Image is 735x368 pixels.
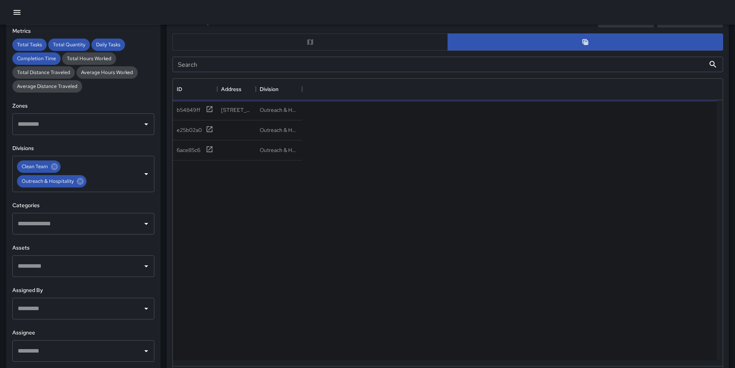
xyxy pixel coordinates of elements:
div: Daily Tasks [91,39,125,51]
div: Total Hours Worked [62,52,116,65]
div: Total Tasks [12,39,47,51]
div: 6ace85c6 [177,146,200,154]
h6: Zones [12,102,154,110]
h6: Metrics [12,27,154,35]
span: Average Hours Worked [76,69,138,76]
span: Average Distance Traveled [12,83,82,89]
div: Outreach & Hospitality [260,106,298,114]
div: 38 Laskie Street [221,106,252,114]
button: Open [141,119,152,130]
div: Total Quantity [48,39,90,51]
span: Completion Time [12,55,61,62]
span: Daily Tasks [91,41,125,48]
button: 6ace85c6 [177,145,213,155]
div: Address [217,78,256,100]
div: Division [256,78,302,100]
button: Open [141,218,152,229]
div: ID [173,78,217,100]
span: Total Quantity [48,41,90,48]
button: b54849ff [177,105,213,115]
div: Clean Team [17,160,61,173]
div: Outreach & Hospitality [260,146,298,154]
button: Open [141,303,152,314]
span: Total Tasks [12,41,47,48]
span: Total Distance Traveled [12,69,75,76]
div: Average Distance Traveled [12,80,82,93]
div: Outreach & Hospitality [260,126,298,134]
div: Completion Time [12,52,61,65]
div: Average Hours Worked [76,66,138,79]
div: b54849ff [177,106,200,114]
div: Outreach & Hospitality [17,175,86,187]
div: ID [177,78,182,100]
span: Clean Team [17,162,52,171]
button: Open [141,346,152,356]
div: Address [221,78,242,100]
div: Division [260,78,279,100]
h6: Divisions [12,144,154,153]
h6: Assigned By [12,286,154,295]
h6: Categories [12,201,154,210]
h6: Assignee [12,329,154,337]
div: e25b02a0 [177,126,202,134]
span: Total Hours Worked [62,55,116,62]
div: Total Distance Traveled [12,66,75,79]
button: Open [141,261,152,272]
button: e25b02a0 [177,125,213,135]
button: Open [141,169,152,179]
span: Outreach & Hospitality [17,177,78,186]
h6: Assets [12,244,154,252]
